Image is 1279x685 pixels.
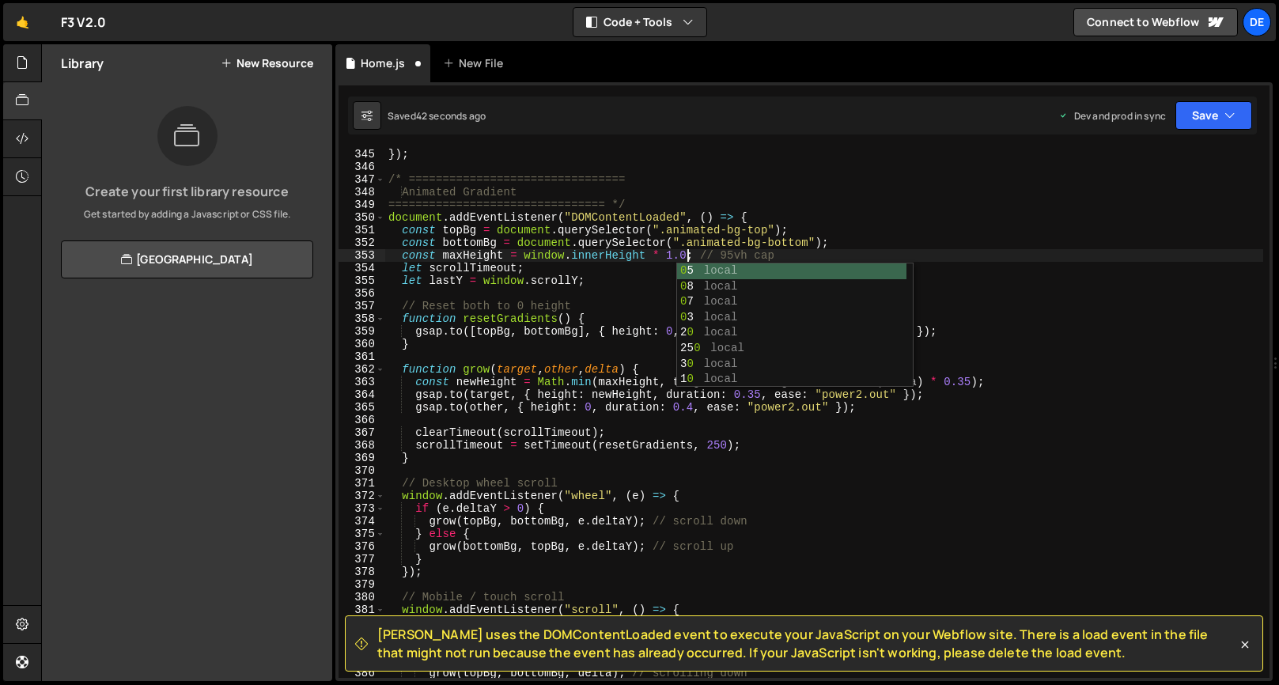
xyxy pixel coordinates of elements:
[339,667,385,679] div: 386
[339,629,385,641] div: 383
[443,55,509,71] div: New File
[339,604,385,616] div: 381
[339,502,385,515] div: 373
[1243,8,1271,36] a: De
[339,350,385,363] div: 361
[339,452,385,464] div: 369
[339,553,385,566] div: 377
[339,186,385,199] div: 348
[339,325,385,338] div: 359
[61,55,104,72] h2: Library
[339,262,385,274] div: 354
[55,185,320,198] h3: Create your first library resource
[339,515,385,528] div: 374
[339,199,385,211] div: 349
[361,55,405,71] div: Home.js
[339,654,385,667] div: 385
[61,240,313,278] a: [GEOGRAPHIC_DATA]
[388,109,486,123] div: Saved
[377,626,1237,661] span: [PERSON_NAME] uses the DOMContentLoaded event to execute your JavaScript on your Webflow site. Th...
[339,388,385,401] div: 364
[573,8,706,36] button: Code + Tools
[339,464,385,477] div: 370
[339,237,385,249] div: 352
[339,211,385,224] div: 350
[3,3,42,41] a: 🤙
[339,616,385,629] div: 382
[339,300,385,312] div: 357
[339,376,385,388] div: 363
[221,57,313,70] button: New Resource
[339,224,385,237] div: 351
[339,426,385,439] div: 367
[339,173,385,186] div: 347
[1058,109,1166,123] div: Dev and prod in sync
[1175,101,1252,130] button: Save
[339,540,385,553] div: 376
[339,528,385,540] div: 375
[339,641,385,654] div: 384
[339,249,385,262] div: 353
[1073,8,1238,36] a: Connect to Webflow
[339,591,385,604] div: 380
[339,148,385,161] div: 345
[339,490,385,502] div: 372
[339,312,385,325] div: 358
[339,439,385,452] div: 368
[61,13,106,32] div: F3 V2.0
[339,338,385,350] div: 360
[339,274,385,287] div: 355
[416,109,486,123] div: 42 seconds ago
[339,363,385,376] div: 362
[339,401,385,414] div: 365
[339,477,385,490] div: 371
[339,566,385,578] div: 378
[339,287,385,300] div: 356
[339,578,385,591] div: 379
[55,207,320,221] p: Get started by adding a Javascript or CSS file.
[339,161,385,173] div: 346
[339,414,385,426] div: 366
